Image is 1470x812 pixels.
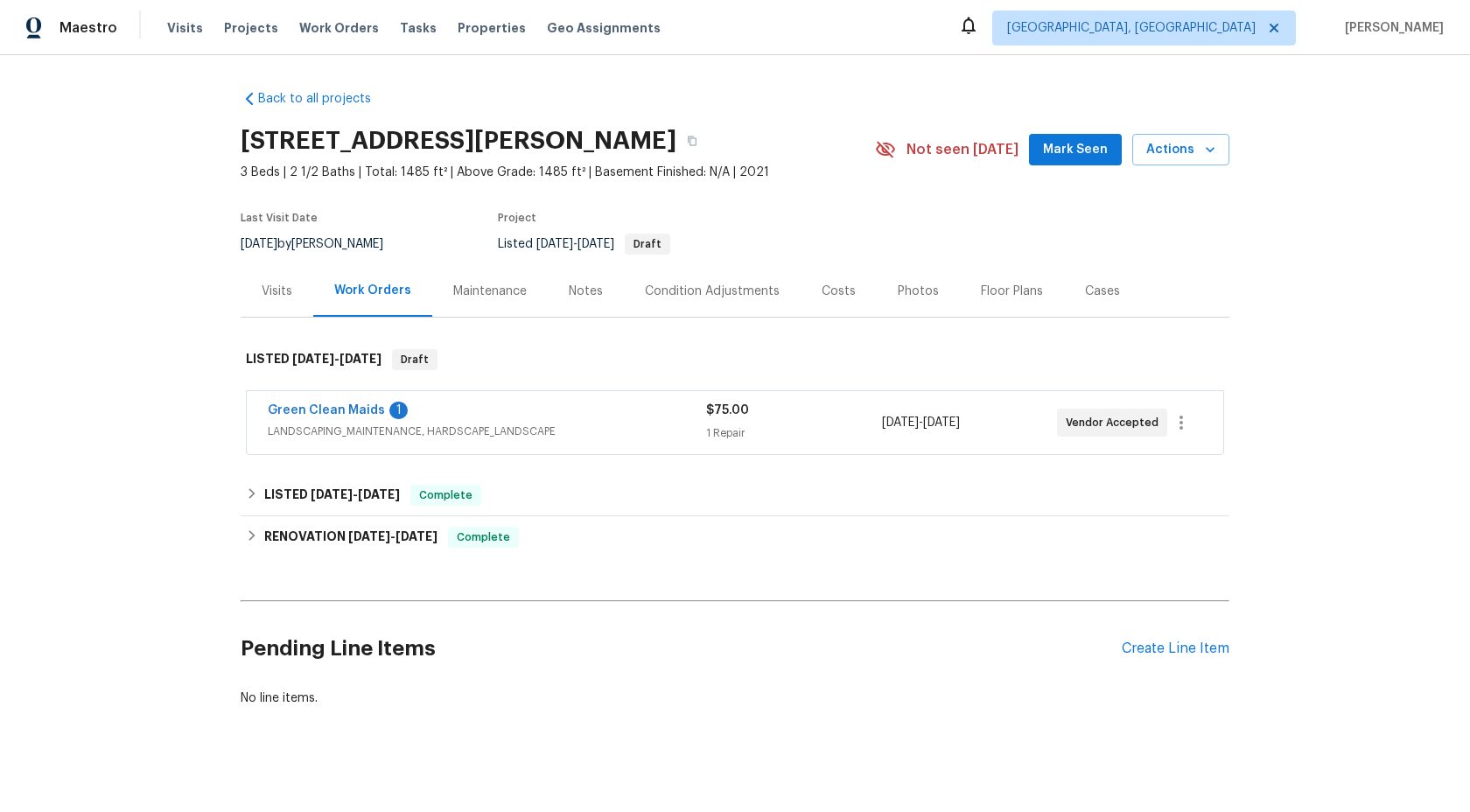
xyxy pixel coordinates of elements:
[1066,414,1165,431] span: Vendor Accepted
[536,238,614,250] span: -
[59,19,117,37] span: Maestro
[394,351,436,368] span: Draft
[412,486,479,504] span: Complete
[241,238,277,250] span: [DATE]
[241,332,1229,388] div: LISTED [DATE]-[DATE]Draft
[264,485,400,506] h6: LISTED
[1132,134,1229,166] button: Actions
[334,282,411,299] div: Work Orders
[224,19,278,37] span: Projects
[311,488,400,500] span: -
[706,404,749,416] span: $75.00
[348,530,390,542] span: [DATE]
[498,213,536,223] span: Project
[577,238,614,250] span: [DATE]
[547,19,661,37] span: Geo Assignments
[981,283,1043,300] div: Floor Plans
[389,402,408,419] div: 1
[400,22,437,34] span: Tasks
[241,608,1122,689] h2: Pending Line Items
[241,90,409,108] a: Back to all projects
[1043,139,1108,161] span: Mark Seen
[241,213,318,223] span: Last Visit Date
[569,283,603,300] div: Notes
[262,283,292,300] div: Visits
[167,19,203,37] span: Visits
[453,283,527,300] div: Maintenance
[241,474,1229,516] div: LISTED [DATE]-[DATE]Complete
[246,349,381,370] h6: LISTED
[1338,19,1444,37] span: [PERSON_NAME]
[706,424,881,442] div: 1 Repair
[311,488,353,500] span: [DATE]
[1146,139,1215,161] span: Actions
[450,528,517,546] span: Complete
[268,423,706,440] span: LANDSCAPING_MAINTENANCE, HARDSCAPE_LANDSCAPE
[268,404,385,416] a: Green Clean Maids
[241,132,676,150] h2: [STREET_ADDRESS][PERSON_NAME]
[906,141,1018,158] span: Not seen [DATE]
[299,19,379,37] span: Work Orders
[626,239,668,249] span: Draft
[1122,640,1229,657] div: Create Line Item
[498,238,670,250] span: Listed
[676,125,708,157] button: Copy Address
[923,416,960,429] span: [DATE]
[264,527,437,548] h6: RENOVATION
[358,488,400,500] span: [DATE]
[241,234,404,255] div: by [PERSON_NAME]
[1007,19,1256,37] span: [GEOGRAPHIC_DATA], [GEOGRAPHIC_DATA]
[241,164,875,181] span: 3 Beds | 2 1/2 Baths | Total: 1485 ft² | Above Grade: 1485 ft² | Basement Finished: N/A | 2021
[1029,134,1122,166] button: Mark Seen
[458,19,526,37] span: Properties
[1085,283,1120,300] div: Cases
[292,353,381,365] span: -
[536,238,573,250] span: [DATE]
[898,283,939,300] div: Photos
[292,353,334,365] span: [DATE]
[882,416,919,429] span: [DATE]
[339,353,381,365] span: [DATE]
[645,283,780,300] div: Condition Adjustments
[395,530,437,542] span: [DATE]
[882,414,960,431] span: -
[241,689,1229,707] div: No line items.
[822,283,856,300] div: Costs
[241,516,1229,558] div: RENOVATION [DATE]-[DATE]Complete
[348,530,437,542] span: -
